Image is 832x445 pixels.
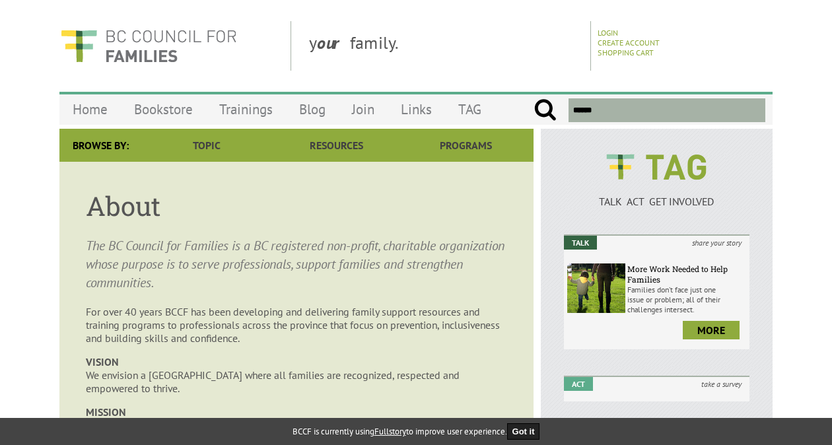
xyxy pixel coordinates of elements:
input: Submit [534,98,557,122]
a: Create Account [598,38,660,48]
a: TAG [445,94,495,125]
a: Links [388,94,445,125]
strong: VISION [86,355,119,368]
p: We envision a [GEOGRAPHIC_DATA] where all families are recognized, respected and empowered to thr... [86,355,507,395]
h1: About [86,188,507,223]
a: TALK ACT GET INVOLVED [564,182,749,208]
div: y family. [298,21,591,71]
img: BC Council for FAMILIES [59,21,238,71]
a: Resources [271,129,401,162]
strong: our [317,32,350,53]
p: The BC Council for Families supports families, serves professionals and strengthens communities t... [86,405,507,445]
strong: MISSION [86,405,126,419]
a: more [683,321,740,339]
a: Login [598,28,618,38]
a: Blog [286,94,339,125]
div: Browse By: [59,129,142,162]
img: BCCF's TAG Logo [597,142,716,192]
button: Got it [507,423,540,440]
a: Topic [142,129,271,162]
em: Act [564,377,593,391]
em: Talk [564,236,597,250]
a: Fullstory [374,426,406,437]
p: For over 40 years BCCF has been developing and delivering family support resources and training p... [86,305,507,345]
p: Families don’t face just one issue or problem; all of their challenges intersect. [627,285,746,314]
a: Join [339,94,388,125]
a: Trainings [206,94,286,125]
a: Programs [401,129,531,162]
h6: More Work Needed to Help Families [627,263,746,285]
a: Home [59,94,121,125]
a: Bookstore [121,94,206,125]
i: share your story [684,236,749,250]
a: Shopping Cart [598,48,654,57]
i: take a survey [693,377,749,391]
p: TALK ACT GET INVOLVED [564,195,749,208]
p: The BC Council for Families is a BC registered non-profit, charitable organization whose purpose ... [86,236,507,292]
